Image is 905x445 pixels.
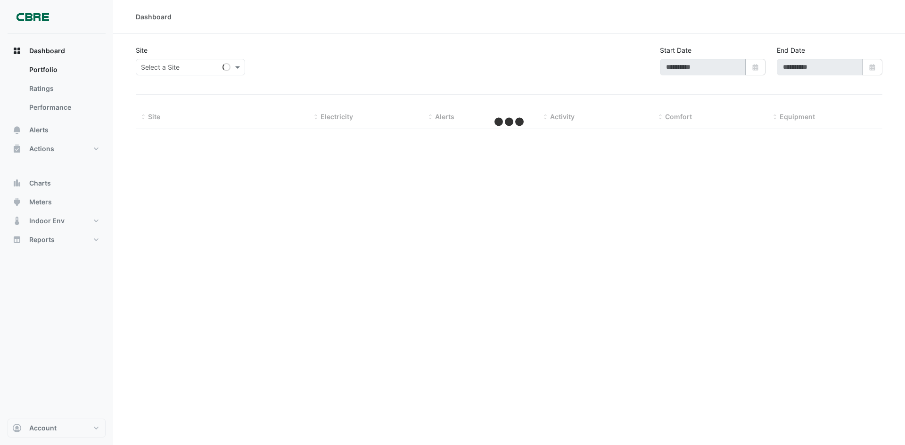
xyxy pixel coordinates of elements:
[8,60,106,121] div: Dashboard
[29,125,49,135] span: Alerts
[12,125,22,135] app-icon: Alerts
[12,197,22,207] app-icon: Meters
[777,45,805,55] label: End Date
[780,113,815,121] span: Equipment
[22,60,106,79] a: Portfolio
[8,139,106,158] button: Actions
[665,113,692,121] span: Comfort
[136,45,148,55] label: Site
[22,79,106,98] a: Ratings
[8,121,106,139] button: Alerts
[8,419,106,437] button: Account
[321,113,353,121] span: Electricity
[29,144,54,154] span: Actions
[8,193,106,211] button: Meters
[29,216,65,226] span: Indoor Env
[148,113,160,121] span: Site
[29,423,57,433] span: Account
[29,178,51,188] span: Charts
[12,46,22,56] app-icon: Dashboard
[8,174,106,193] button: Charts
[11,8,54,26] img: Company Logo
[136,12,172,22] div: Dashboard
[12,178,22,188] app-icon: Charts
[22,98,106,117] a: Performance
[8,41,106,60] button: Dashboard
[12,235,22,244] app-icon: Reports
[29,46,65,56] span: Dashboard
[29,235,55,244] span: Reports
[29,197,52,207] span: Meters
[8,211,106,230] button: Indoor Env
[8,230,106,249] button: Reports
[660,45,691,55] label: Start Date
[435,113,454,121] span: Alerts
[12,144,22,154] app-icon: Actions
[12,216,22,226] app-icon: Indoor Env
[550,113,575,121] span: Activity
